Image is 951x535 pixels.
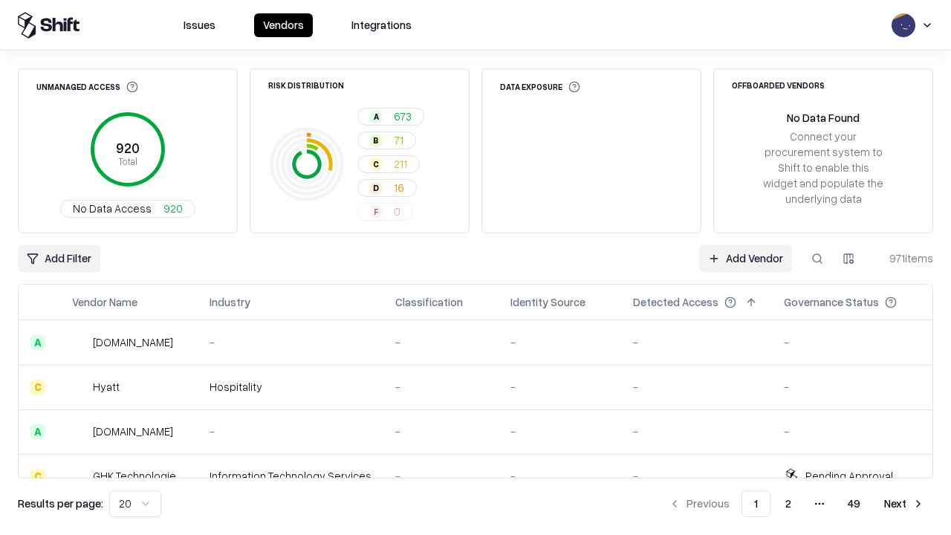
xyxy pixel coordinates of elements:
[784,424,921,439] div: -
[254,13,313,37] button: Vendors
[116,140,140,156] tspan: 920
[210,379,371,395] div: Hospitality
[210,424,371,439] div: -
[210,294,250,310] div: Industry
[787,110,860,126] div: No Data Found
[175,13,224,37] button: Issues
[72,469,87,484] img: GHK Technologies Inc.
[118,155,137,167] tspan: Total
[394,180,404,195] span: 16
[699,245,792,272] a: Add Vendor
[30,469,45,484] div: C
[210,334,371,350] div: -
[370,182,382,194] div: D
[875,490,933,517] button: Next
[784,334,921,350] div: -
[874,250,933,266] div: 971 items
[72,380,87,395] img: Hyatt
[784,379,921,395] div: -
[18,496,103,511] p: Results per page:
[30,380,45,395] div: C
[510,379,609,395] div: -
[805,468,893,484] div: Pending Approval
[30,424,45,439] div: A
[73,201,152,216] span: No Data Access
[836,490,872,517] button: 49
[357,155,420,173] button: C211
[395,379,487,395] div: -
[72,424,87,439] img: primesec.co.il
[394,132,403,148] span: 71
[18,245,100,272] button: Add Filter
[395,334,487,350] div: -
[370,111,382,123] div: A
[72,294,137,310] div: Vendor Name
[395,424,487,439] div: -
[773,490,803,517] button: 2
[633,424,760,439] div: -
[510,334,609,350] div: -
[93,334,173,350] div: [DOMAIN_NAME]
[395,468,487,484] div: -
[268,81,344,89] div: Risk Distribution
[357,132,416,149] button: B71
[60,200,195,218] button: No Data Access920
[510,424,609,439] div: -
[395,294,463,310] div: Classification
[93,379,120,395] div: Hyatt
[510,468,609,484] div: -
[762,129,885,207] div: Connect your procurement system to Shift to enable this widget and populate the underlying data
[93,424,173,439] div: [DOMAIN_NAME]
[732,81,825,89] div: Offboarded Vendors
[343,13,421,37] button: Integrations
[633,334,760,350] div: -
[394,108,412,124] span: 673
[357,179,417,197] button: D16
[394,156,407,172] span: 211
[357,108,424,126] button: A673
[500,81,580,93] div: Data Exposure
[36,81,138,93] div: Unmanaged Access
[370,158,382,170] div: C
[30,335,45,350] div: A
[633,468,760,484] div: -
[210,468,371,484] div: Information Technology Services
[633,294,718,310] div: Detected Access
[633,379,760,395] div: -
[660,490,933,517] nav: pagination
[784,294,879,310] div: Governance Status
[163,201,183,216] span: 920
[72,335,87,350] img: intrado.com
[741,490,770,517] button: 1
[93,468,186,484] div: GHK Technologies Inc.
[510,294,585,310] div: Identity Source
[370,134,382,146] div: B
